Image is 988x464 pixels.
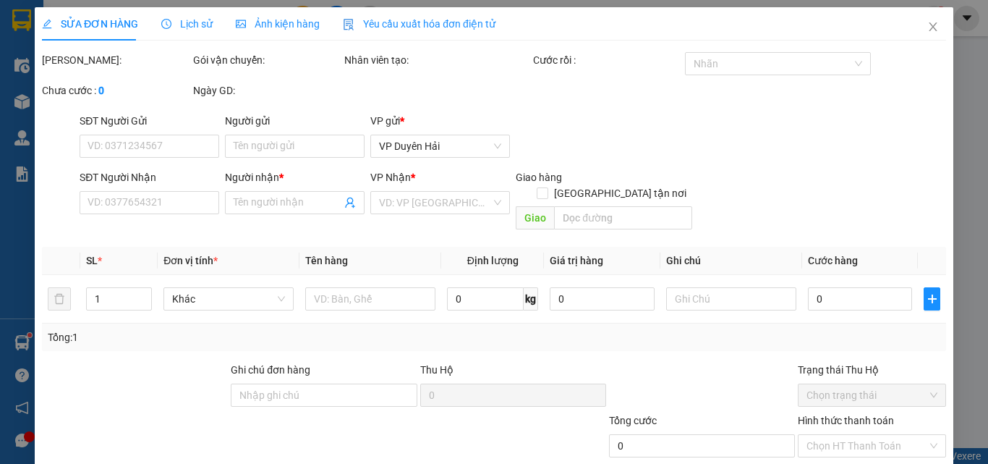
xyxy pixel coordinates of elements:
[798,415,894,426] label: Hình thức thanh toán
[6,78,48,92] span: -
[225,169,365,185] div: Người nhận
[660,247,802,275] th: Ghi chú
[666,287,796,311] input: Ghi Chú
[9,78,48,92] span: THANH
[193,52,341,68] div: Gói vận chuyển:
[48,8,168,22] strong: BIÊN NHẬN GỬI HÀNG
[6,48,211,76] p: NHẬN:
[370,172,411,183] span: VP Nhận
[924,293,940,305] span: plus
[305,255,348,266] span: Tên hàng
[927,21,939,33] span: close
[524,287,538,311] span: kg
[48,329,383,345] div: Tổng: 1
[86,255,98,266] span: SL
[533,52,681,68] div: Cước rồi :
[48,287,71,311] button: delete
[236,18,320,30] span: Ảnh kiện hàng
[344,52,530,68] div: Nhân viên tạo:
[343,18,495,30] span: Yêu cầu xuất hóa đơn điện tử
[924,287,940,311] button: plus
[516,172,562,183] span: Giao hàng
[305,287,435,311] input: VD: Bàn, Ghế
[343,19,354,30] img: icon
[42,19,52,29] span: edit
[42,83,190,98] div: Chưa cước :
[163,255,218,266] span: Đơn vị tính
[30,28,177,42] span: VP [PERSON_NAME] -
[467,255,518,266] span: Định lượng
[798,362,946,378] div: Trạng thái Thu Hộ
[161,18,213,30] span: Lịch sử
[913,7,953,48] button: Close
[231,364,310,376] label: Ghi chú đơn hàng
[231,384,417,407] input: Ghi chú đơn hàng
[6,28,211,42] p: GỬI:
[80,169,219,185] div: SĐT Người Nhận
[344,197,356,208] span: user-add
[6,94,35,108] span: GIAO:
[554,206,691,229] input: Dọc đường
[141,28,177,42] span: TUYỀN
[80,113,219,129] div: SĐT Người Gửi
[550,255,603,266] span: Giá trị hàng
[193,83,341,98] div: Ngày GD:
[420,364,453,376] span: Thu Hộ
[42,52,190,68] div: [PERSON_NAME]:
[161,19,171,29] span: clock-circle
[42,18,138,30] span: SỬA ĐƠN HÀNG
[225,113,365,129] div: Người gửi
[808,255,858,266] span: Cước hàng
[609,415,657,426] span: Tổng cước
[98,85,104,96] b: 0
[6,48,145,76] span: VP [PERSON_NAME] ([GEOGRAPHIC_DATA])
[172,288,285,310] span: Khác
[370,113,510,129] div: VP gửi
[806,384,937,406] span: Chọn trạng thái
[236,19,246,29] span: picture
[516,206,554,229] span: Giao
[379,135,501,157] span: VP Duyên Hải
[548,185,691,201] span: [GEOGRAPHIC_DATA] tận nơi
